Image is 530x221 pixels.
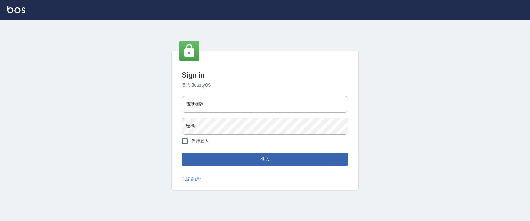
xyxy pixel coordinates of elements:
a: 忘記密碼? [182,176,201,183]
img: Logo [7,6,25,13]
h6: 登入 BeautyOS [182,82,348,88]
button: 登入 [182,153,348,166]
span: 保持登入 [191,138,209,144]
h3: Sign in [182,71,348,79]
